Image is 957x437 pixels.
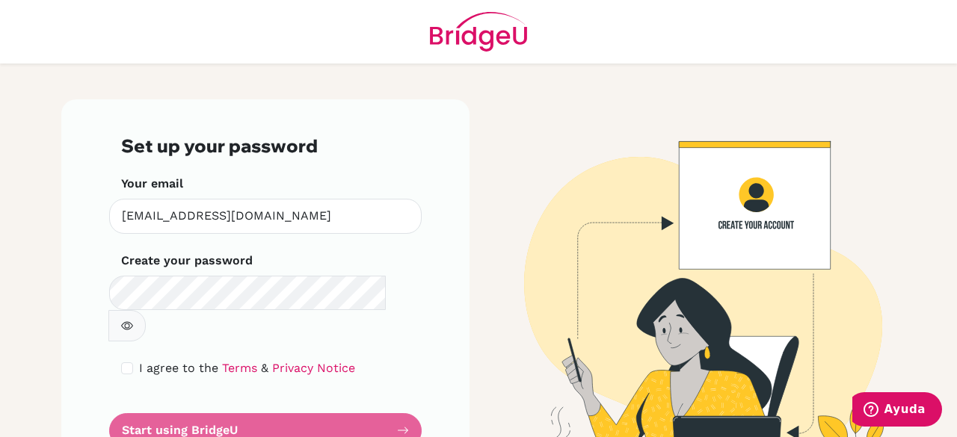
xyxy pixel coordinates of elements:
span: I agree to the [139,361,218,375]
label: Create your password [121,252,253,270]
span: & [261,361,268,375]
a: Terms [222,361,257,375]
input: Insert your email* [109,199,422,234]
label: Your email [121,175,183,193]
a: Privacy Notice [272,361,355,375]
h3: Set up your password [121,135,410,157]
iframe: Abre un widget desde donde se puede obtener más información [852,392,942,430]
